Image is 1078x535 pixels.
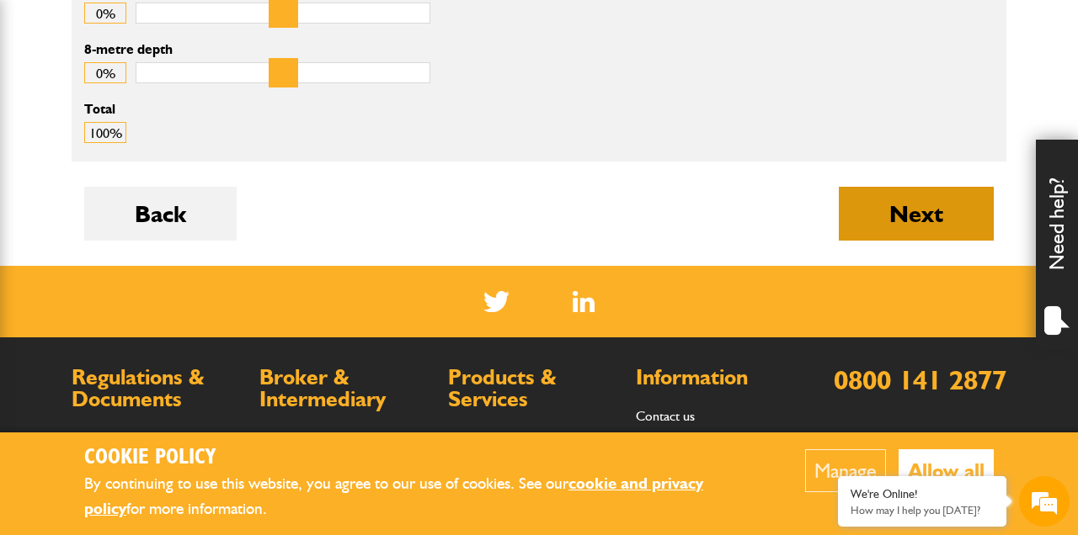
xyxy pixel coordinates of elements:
[1036,140,1078,350] div: Need help?
[839,187,994,241] button: Next
[834,363,1006,396] a: 0800 141 2877
[448,367,619,410] h2: Products & Services
[72,367,243,410] h2: Regulations & Documents
[483,291,510,312] img: Twitter
[851,504,994,516] p: How may I help you today?
[84,471,754,522] p: By continuing to use this website, you agree to our use of cookies. See our for more information.
[636,367,807,389] h2: Information
[636,408,695,424] a: Contact us
[448,430,599,468] a: Client support / Partnership approach
[72,430,170,446] a: FCA authorisation
[84,3,126,24] div: 0%
[573,291,595,312] a: LinkedIn
[84,122,126,143] div: 100%
[259,430,389,446] a: JCB Wholesale Division
[84,62,126,83] div: 0%
[84,43,430,56] label: 8-metre depth
[573,291,595,312] img: Linked In
[84,187,237,241] button: Back
[636,430,680,446] a: Careers
[259,367,430,410] h2: Broker & Intermediary
[805,449,886,492] button: Manage
[84,445,754,471] h2: Cookie Policy
[84,103,994,116] label: Total
[851,487,994,501] div: We're Online!
[899,449,994,492] button: Allow all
